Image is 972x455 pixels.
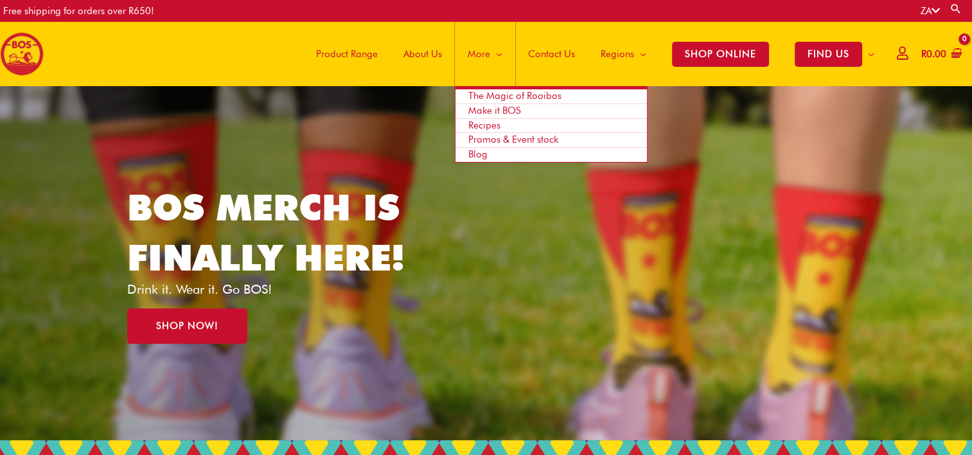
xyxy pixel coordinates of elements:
[588,22,659,86] a: Regions
[921,48,926,60] span: R
[127,283,424,296] p: Drink it. Wear it. Go BOS!
[468,120,500,131] span: Recipes
[468,148,488,160] span: Blog
[455,148,647,162] a: Blog
[919,40,962,69] a: View Shopping Cart, empty
[795,42,862,67] span: FIND US
[468,105,521,116] span: Make it BOS
[455,89,647,104] a: The Magic of Rooibos
[127,186,405,279] a: BOS MERCH IS FINALLY HERE!
[659,22,782,86] a: SHOP ONLINE
[455,104,647,119] a: Make it BOS
[127,308,247,344] a: SHOP NOW!
[515,22,588,86] a: Contact Us
[455,133,647,148] a: Promos & Event stock
[391,22,455,86] a: About Us
[921,48,946,60] bdi: 0.00
[156,321,218,331] span: SHOP NOW!
[455,22,515,86] a: More
[468,90,561,102] span: The Magic of Rooibos
[672,42,769,67] span: SHOP ONLINE
[316,35,378,73] span: Product Range
[601,35,634,73] span: Regions
[294,22,887,86] nav: Site Navigation
[403,35,442,73] span: About Us
[950,3,962,15] a: Search button
[468,134,558,145] span: Promos & Event stock
[303,22,391,86] a: Product Range
[528,35,575,73] span: Contact Us
[455,119,647,134] a: Recipes
[468,35,490,73] span: More
[921,5,940,17] a: ZA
